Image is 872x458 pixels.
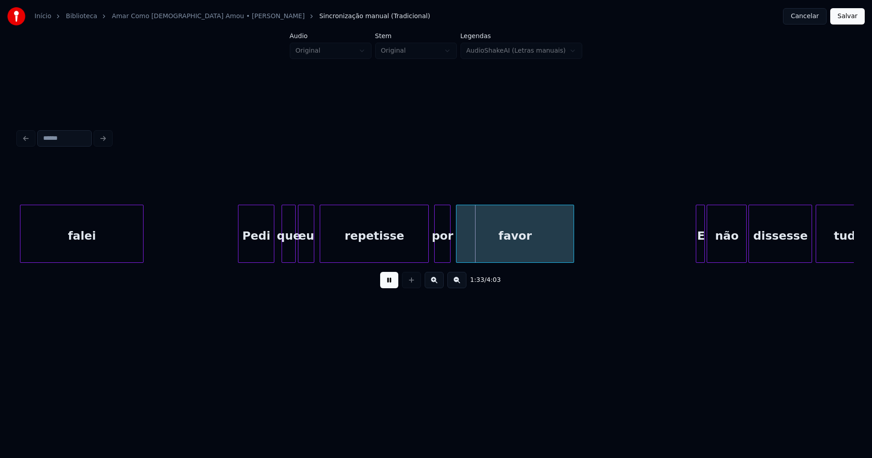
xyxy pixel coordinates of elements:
[470,276,484,285] span: 1:33
[486,276,500,285] span: 4:03
[112,12,305,21] a: Amar Como [DEMOGRAPHIC_DATA] Amou • [PERSON_NAME]
[319,12,430,21] span: Sincronização manual (Tradicional)
[783,8,827,25] button: Cancelar
[66,12,97,21] a: Biblioteca
[470,276,492,285] div: /
[35,12,51,21] a: Início
[7,7,25,25] img: youka
[461,33,583,39] label: Legendas
[830,8,865,25] button: Salvar
[290,33,372,39] label: Áudio
[35,12,430,21] nav: breadcrumb
[375,33,457,39] label: Stem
